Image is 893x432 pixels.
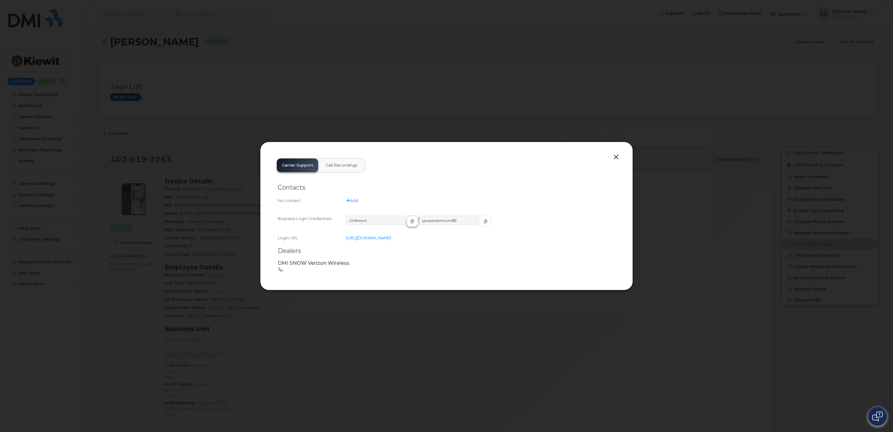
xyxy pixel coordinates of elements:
[872,411,883,421] img: Open chat
[346,235,391,240] a: [URL][DOMAIN_NAME]
[278,247,615,255] h2: Dealers
[480,216,492,227] button: copy to clipboard
[278,267,615,273] p: -
[278,184,615,191] h2: Contacts
[278,216,346,232] div: Business Login Credentials
[278,235,346,241] div: Login URL
[346,216,615,232] div: /
[278,260,615,267] p: DMI SNOW Verizon Wireless
[278,198,346,204] div: No contact
[326,163,358,168] span: Call Recordings
[346,198,358,203] a: Add
[406,216,418,227] button: copy to clipboard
